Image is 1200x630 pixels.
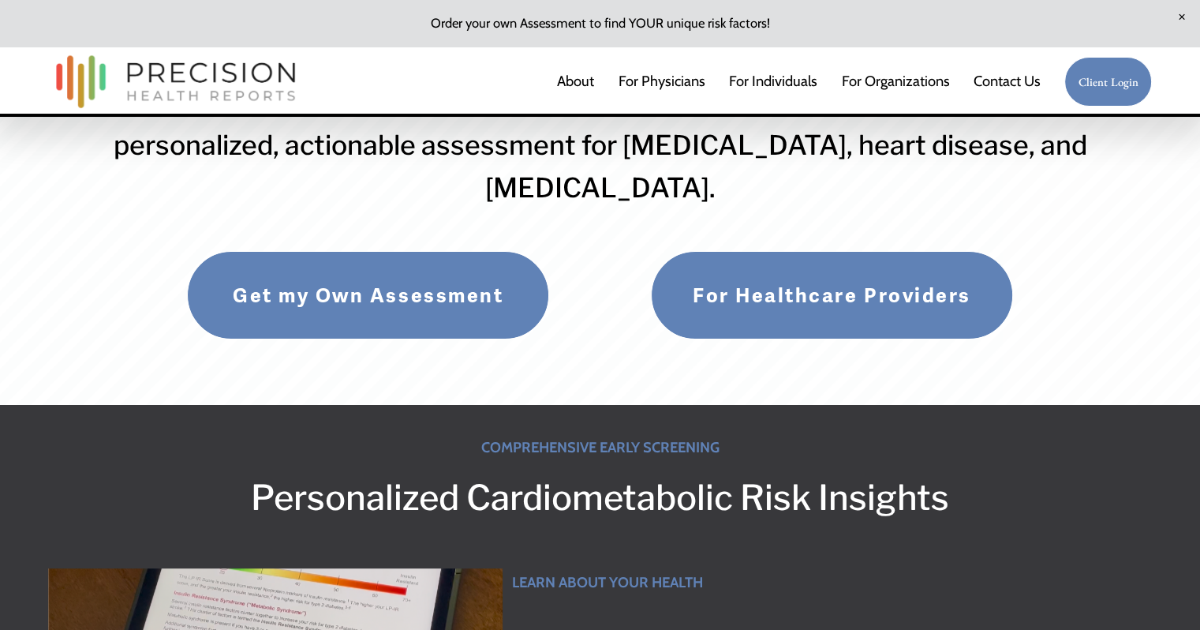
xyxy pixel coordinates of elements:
img: Precision Health Reports [48,48,304,115]
a: About [557,66,594,97]
a: For Physicians [619,66,705,97]
a: Get my Own Assessment [187,251,549,339]
strong: COMPREHENSIVE EARLY SCREENING [481,438,720,456]
a: For Individuals [729,66,817,97]
h2: Personalized Cardiometabolic Risk Insights [48,471,1152,525]
strong: LEARN ABOUT YOUR HEALTH [511,573,702,591]
span: For Organizations [842,67,950,96]
a: folder dropdown [842,66,950,97]
h3: Precision Health Reports delivers guideline-based reports that give personalized, actionable asse... [95,81,1106,210]
a: Client Login [1064,57,1152,107]
a: For Healthcare Providers [651,251,1013,339]
a: Contact Us [974,66,1041,97]
iframe: Chat Widget [1121,554,1200,630]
